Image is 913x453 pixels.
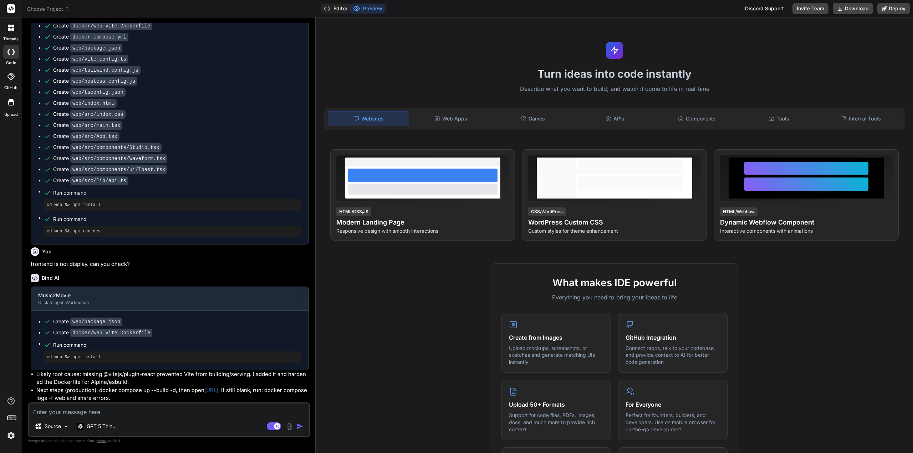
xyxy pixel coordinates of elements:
[70,165,167,174] code: web/src/components/ui/Toast.tsx
[53,110,126,118] div: Create
[296,423,304,430] img: icon
[53,33,128,41] div: Create
[38,300,290,305] div: Click to open Workbench
[509,400,603,409] h4: Upload 50+ Formats
[70,121,122,130] code: web/src/main.tsx
[336,207,371,216] div: HTML/CSS/JS
[741,3,788,14] div: Discord Support
[70,143,162,152] code: web/src/components/Studio.tsx
[626,400,720,409] h4: For Everyone
[53,22,152,30] div: Create
[53,329,152,336] div: Create
[320,84,909,94] p: Describe what you want to build, and watch it come to life in real-time
[36,370,309,386] li: Likely root cause: missing @vitejs/plugin-react prevented Vite from building/serving. I added it ...
[31,260,309,268] p: frontend is not display. can you check?
[4,112,18,118] label: Upload
[53,341,301,349] span: Run command
[321,4,350,14] button: Editor
[626,333,720,342] h4: GitHub Integration
[70,22,152,30] code: docker/web.vite.Dockerfile
[63,423,69,429] img: Pick Models
[42,248,52,255] h6: You
[42,274,59,282] h6: Bind AI
[53,166,167,173] div: Create
[31,287,297,310] button: Music2MovieClick to open Workbench
[53,44,122,52] div: Create
[70,66,141,74] code: web/tailwind.config.js
[626,412,720,433] p: Perfect for founders, builders, and developers. Use on mobile browser for on-the-go development
[53,133,119,140] div: Create
[36,386,309,402] li: Next steps (production): docker compose up --build -d, then open . If still blank, run: docker co...
[53,144,162,151] div: Create
[38,292,290,299] div: Music2Movie
[70,55,128,63] code: web/vite.config.ts
[410,111,491,126] div: Web Apps
[53,77,137,85] div: Create
[3,36,19,42] label: threads
[53,318,122,325] div: Create
[70,318,122,326] code: web/package.json
[792,3,828,14] button: Invite Team
[70,77,137,86] code: web/postcss.config.js
[47,354,299,360] pre: cd web && npm install
[28,437,310,444] p: Always double-check its answers. Your in Bind
[821,111,901,126] div: Internal Tools
[509,345,603,366] p: Upload mockups, screenshots, or sketches and generate matching UIs instantly
[509,412,603,433] p: Support for code files, PDFs, images, docs, and much more to provide rich context
[53,99,117,107] div: Create
[53,216,301,223] span: Run command
[87,423,115,430] p: GPT 5 Thin..
[528,207,566,216] div: CSS/WordPress
[47,202,299,208] pre: cd web && npm install
[575,111,655,126] div: APIs
[27,5,70,12] span: Choose Project
[528,227,701,235] p: Custom styles for theme enhancement
[70,329,152,337] code: docker/web.vite.Dockerfile
[4,85,17,91] label: GitHub
[739,111,819,126] div: Tools
[501,275,728,290] h2: What makes IDE powerful
[320,67,909,80] h1: Turn ideas into code instantly
[77,423,84,429] img: GPT 5 Thinking High
[350,4,385,14] button: Preview
[336,217,509,227] h4: Modern Landing Page
[53,88,126,96] div: Create
[833,3,873,14] button: Download
[493,111,573,126] div: Games
[528,217,701,227] h4: WordPress Custom CSS
[70,176,128,185] code: web/src/lib/api.ts
[509,333,603,342] h4: Create from Images
[70,44,122,52] code: web/package.json
[53,177,128,184] div: Create
[204,387,218,393] a: [URL]
[70,88,126,97] code: web/tsconfig.json
[53,155,167,162] div: Create
[285,422,294,431] img: attachment
[53,55,128,63] div: Create
[96,438,108,443] span: privacy
[626,345,720,366] p: Connect repos, talk to your codebase, and provide context to AI for better code generation
[328,111,409,126] div: Websites
[877,3,910,14] button: Deploy
[70,99,117,108] code: web/index.html
[720,217,893,227] h4: Dynamic Webflow Component
[45,423,61,430] p: Source
[5,429,17,442] img: settings
[70,33,128,41] code: docker-compose.yml
[47,228,299,234] pre: cd web && npm run dev
[70,110,126,119] code: web/src/index.css
[6,60,16,66] label: code
[336,227,509,235] p: Responsive design with smooth interactions
[70,154,167,163] code: web/src/components/Waveform.tsx
[720,227,893,235] p: Interactive components with animations
[53,122,122,129] div: Create
[501,293,728,302] p: Everything you need to bring your ideas to life
[53,189,301,196] span: Run command
[53,66,141,74] div: Create
[720,207,758,216] div: HTML/Webflow
[657,111,737,126] div: Components
[70,132,119,141] code: web/src/App.tsx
